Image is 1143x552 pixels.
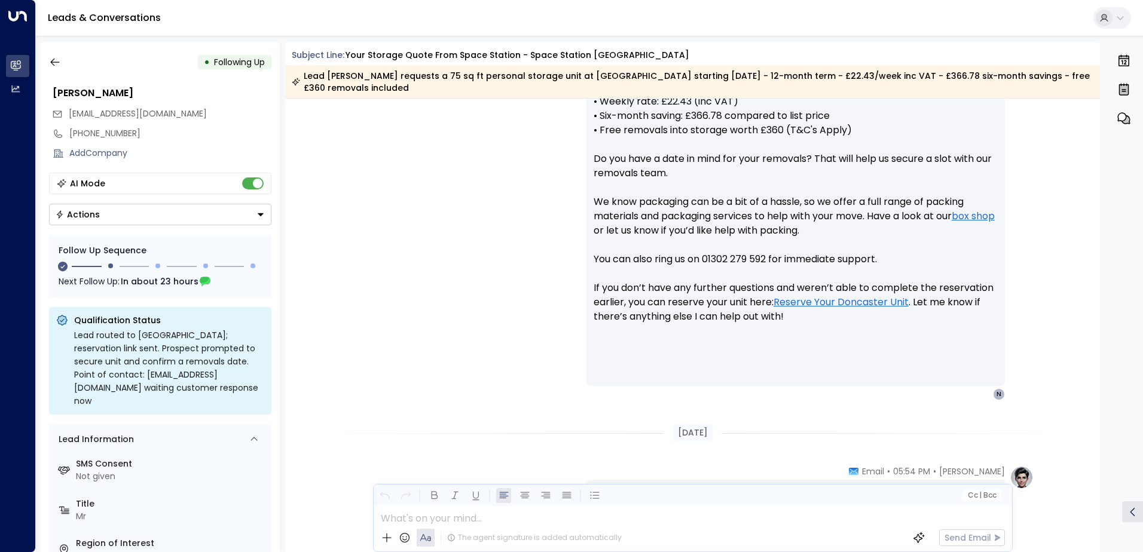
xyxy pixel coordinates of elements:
span: Following Up [214,56,265,68]
div: Actions [56,209,100,220]
div: Lead Information [54,433,134,446]
a: Reserve Your Doncaster Unit [774,295,909,309]
div: AI Mode [70,177,105,189]
span: [PERSON_NAME] [939,465,1005,477]
span: Email [862,465,884,477]
div: [PHONE_NUMBER] [69,127,271,140]
div: AddCompany [69,147,271,160]
span: • [933,465,936,477]
button: Actions [49,204,271,225]
label: SMS Consent [76,458,267,470]
p: Hi [PERSON_NAME], Here’s a summary for your 75 sq ft storage unit at our [GEOGRAPHIC_DATA] locati... [594,37,998,338]
div: • [204,51,210,73]
span: Cc Bcc [967,491,996,499]
div: N [993,388,1005,400]
label: Region of Interest [76,537,267,550]
div: Button group with a nested menu [49,204,271,225]
div: The agent signature is added automatically [447,532,622,543]
label: Title [76,498,267,510]
span: In about 23 hours [121,275,198,288]
span: neiljackson250@gmail.com [69,108,207,120]
span: [EMAIL_ADDRESS][DOMAIN_NAME] [69,108,207,119]
div: Lead routed to [GEOGRAPHIC_DATA]; reservation link sent. Prospect prompted to secure unit and con... [74,329,264,407]
button: Undo [377,488,392,503]
button: Redo [398,488,413,503]
div: Next Follow Up: [59,275,262,288]
a: Leads & Conversations [48,11,161,24]
span: | [979,491,982,499]
div: Your storage quote from Space Station - Space Station [GEOGRAPHIC_DATA] [346,49,689,62]
p: Qualification Status [74,314,264,326]
div: [DATE] [673,424,713,441]
div: Follow Up Sequence [59,244,262,257]
div: [PERSON_NAME] [53,86,271,100]
div: Mr [76,510,267,523]
span: Subject Line: [292,49,344,61]
span: • [887,465,890,477]
div: Not given [76,470,267,483]
a: box shop [952,209,995,223]
img: profile-logo.png [1010,465,1034,489]
span: 05:54 PM [893,465,930,477]
div: Lead [PERSON_NAME] requests a 75 sq ft personal storage unit at [GEOGRAPHIC_DATA] starting [DATE]... [292,70,1093,94]
button: Cc|Bcc [962,490,1001,501]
